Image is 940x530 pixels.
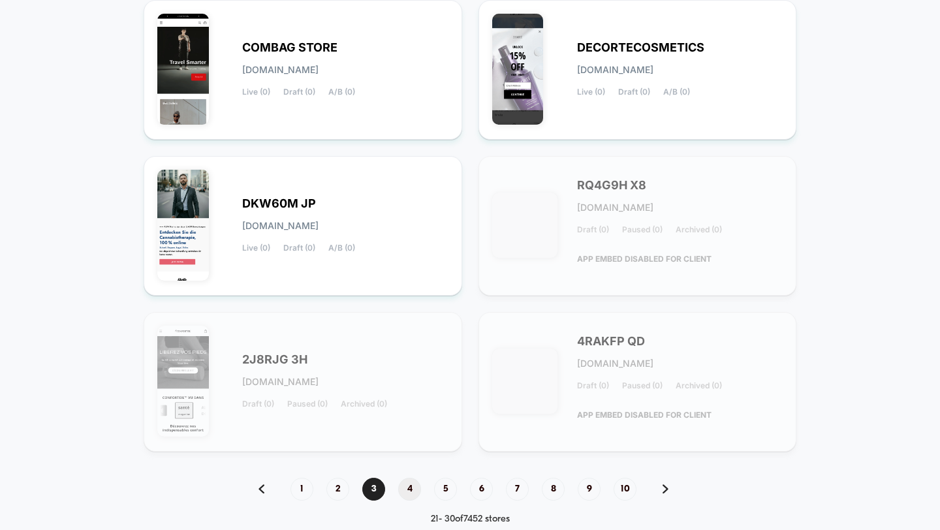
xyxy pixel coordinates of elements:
[157,14,209,125] img: COMBAG_STORE
[326,478,349,501] span: 2
[577,181,646,190] span: RQ4G9H X8
[577,381,609,390] span: Draft (0)
[577,65,653,74] span: [DOMAIN_NAME]
[328,87,355,97] span: A/B (0)
[283,87,315,97] span: Draft (0)
[663,87,690,97] span: A/B (0)
[542,478,565,501] span: 8
[290,478,313,501] span: 1
[676,225,722,234] span: Archived (0)
[242,243,270,253] span: Live (0)
[245,514,695,525] div: 21 - 30 of 7452 stores
[622,381,663,390] span: Paused (0)
[663,484,668,493] img: pagination forward
[622,225,663,234] span: Paused (0)
[242,221,319,230] span: [DOMAIN_NAME]
[287,399,328,409] span: Paused (0)
[506,478,529,501] span: 7
[577,87,605,97] span: Live (0)
[242,87,270,97] span: Live (0)
[242,199,316,208] span: DKW60M JP
[577,359,653,368] span: [DOMAIN_NAME]
[618,87,650,97] span: Draft (0)
[577,337,645,346] span: 4RAKFP QD
[492,14,544,125] img: DECORTECOSMETICS
[492,349,557,414] img: 4RAKFP_QD
[157,170,209,281] img: DKW60M_JP
[242,355,307,364] span: 2J8RJG 3H
[577,225,609,234] span: Draft (0)
[470,478,493,501] span: 6
[614,478,636,501] span: 10
[242,43,337,52] span: COMBAG STORE
[577,403,712,426] span: APP EMBED DISABLED FOR CLIENT
[676,381,722,390] span: Archived (0)
[362,478,385,501] span: 3
[492,193,557,258] img: RQ4G9H_X8
[434,478,457,501] span: 5
[283,243,315,253] span: Draft (0)
[577,43,704,52] span: DECORTECOSMETICS
[328,243,355,253] span: A/B (0)
[341,399,387,409] span: Archived (0)
[242,399,274,409] span: Draft (0)
[577,247,712,270] span: APP EMBED DISABLED FOR CLIENT
[398,478,421,501] span: 4
[157,326,209,437] img: 2J8RJG_3H
[242,377,319,386] span: [DOMAIN_NAME]
[242,65,319,74] span: [DOMAIN_NAME]
[258,484,264,493] img: pagination back
[578,478,601,501] span: 9
[577,203,653,212] span: [DOMAIN_NAME]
